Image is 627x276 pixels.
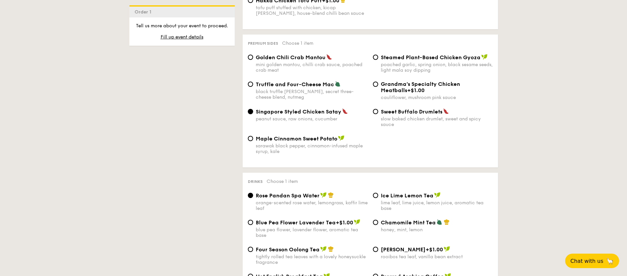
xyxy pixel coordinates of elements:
[248,109,253,114] input: Singapore Styled Chicken Sataypeanut sauce, raw onions, cucumber
[373,109,378,114] input: Sweet Buffalo Drumletsslow baked chicken drumlet, sweet and spicy sauce
[436,219,442,225] img: icon-vegetarian.fe4039eb.svg
[444,219,450,225] img: icon-chef-hat.a58ddaea.svg
[328,192,334,198] img: icon-chef-hat.a58ddaea.svg
[256,254,368,265] div: tightly rolled tea leaves with a lovely honeysuckle fragrance
[381,200,493,211] div: lime leaf, lime juice, lemon juice, aromatic tea base
[381,192,433,199] span: Ice Lime Lemon Tea
[336,219,353,226] span: +$1.00
[256,5,368,16] div: tofu puff stuffed with chicken, kicap [PERSON_NAME], house-blend chilli bean sauce
[434,192,441,198] img: icon-vegan.f8ff3823.svg
[256,54,326,61] span: Golden Chili Crab Mantou
[256,116,368,122] div: peanut sauce, raw onions, cucumber
[426,246,443,253] span: +$1.00
[570,258,603,264] span: Chat with us
[248,55,253,60] input: Golden Chili Crab Mantoumini golden mantou, chilli crab sauce, poached crab meat
[135,9,154,15] span: Order 1
[248,220,253,225] input: Blue Pea Flower Lavender Tea+$1.00blue pea flower, lavender flower, aromatic tea base
[248,41,278,46] span: Premium sides
[481,54,488,60] img: icon-vegan.f8ff3823.svg
[135,23,229,29] p: Tell us more about your event to proceed.
[256,143,368,154] div: sarawak black pepper, cinnamon-infused maple syrup, kale
[256,109,341,115] span: Singapore Styled Chicken Satay
[256,246,320,253] span: Four Season Oolong Tea
[381,109,442,115] span: Sweet Buffalo Drumlets
[606,257,614,265] span: 🦙
[373,82,378,87] input: Grandma's Specialty Chicken Meatballs+$1.00cauliflower, mushroom pink sauce
[248,193,253,198] input: Rose Pandan Spa Waterorange-scented rose water, lemongrass, kaffir lime leaf
[373,193,378,198] input: Ice Lime Lemon Tealime leaf, lime juice, lemon juice, aromatic tea base
[256,200,368,211] div: orange-scented rose water, lemongrass, kaffir lime leaf
[342,108,348,114] img: icon-spicy.37a8142b.svg
[338,135,345,141] img: icon-vegan.f8ff3823.svg
[407,87,425,93] span: +$1.00
[256,62,368,73] div: mini golden mantou, chilli crab sauce, poached crab meat
[381,54,481,61] span: Steamed Plant-Based Chicken Gyoza
[256,89,368,100] div: black truffle [PERSON_NAME], secret three-cheese blend, nutmeg
[381,254,493,260] div: rooibos tea leaf, vanilla bean extract
[282,40,313,46] span: Choose 1 item
[328,246,334,252] img: icon-chef-hat.a58ddaea.svg
[256,136,337,142] span: Maple Cinnamon Sweet Potato
[444,246,450,252] img: icon-vegan.f8ff3823.svg
[248,136,253,141] input: Maple Cinnamon Sweet Potatosarawak black pepper, cinnamon-infused maple syrup, kale
[320,192,327,198] img: icon-vegan.f8ff3823.svg
[354,219,360,225] img: icon-vegan.f8ff3823.svg
[326,54,332,60] img: icon-spicy.37a8142b.svg
[443,108,449,114] img: icon-spicy.37a8142b.svg
[381,62,493,73] div: poached garlic, spring onion, black sesame seeds, light mala soy dipping
[381,81,460,93] span: Grandma's Specialty Chicken Meatballs
[373,220,378,225] input: Chamomile Mint Teahoney, mint, lemon
[256,227,368,238] div: blue pea flower, lavender flower, aromatic tea base
[381,116,493,127] div: slow baked chicken drumlet, sweet and spicy sauce
[373,55,378,60] input: Steamed Plant-Based Chicken Gyozapoached garlic, spring onion, black sesame seeds, light mala soy...
[565,254,619,268] button: Chat with us🦙
[320,246,327,252] img: icon-vegan.f8ff3823.svg
[256,81,334,88] span: Truffle and Four-Cheese Mac
[381,227,493,233] div: honey, mint, lemon
[248,179,263,184] span: Drinks
[256,192,320,199] span: Rose Pandan Spa Water
[256,219,336,226] span: Blue Pea Flower Lavender Tea
[381,95,493,100] div: cauliflower, mushroom pink sauce
[161,34,203,40] span: Fill up event details
[373,247,378,252] input: [PERSON_NAME]+$1.00rooibos tea leaf, vanilla bean extract
[335,81,341,87] img: icon-vegetarian.fe4039eb.svg
[248,82,253,87] input: Truffle and Four-Cheese Macblack truffle [PERSON_NAME], secret three-cheese blend, nutmeg
[381,246,426,253] span: [PERSON_NAME]
[381,219,436,226] span: Chamomile Mint Tea
[248,247,253,252] input: Four Season Oolong Teatightly rolled tea leaves with a lovely honeysuckle fragrance
[267,179,298,184] span: Choose 1 item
